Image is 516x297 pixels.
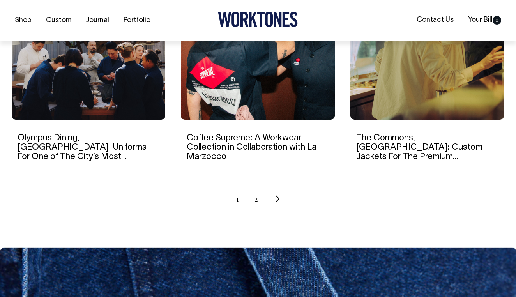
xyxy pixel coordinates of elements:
a: Coffee Supreme: A Workwear Collection in Collaboration with La Marzocco [187,134,316,161]
a: Your Bill0 [465,14,504,27]
span: 0 [493,16,501,25]
a: Next page [274,189,280,209]
a: Contact Us [414,14,457,27]
a: Olympus Dining, [GEOGRAPHIC_DATA]: Uniforms For One of The City’s Most Impressive Dining Rooms [18,134,147,170]
nav: Pagination [12,189,504,209]
a: Page 2 [254,189,258,209]
a: Journal [83,14,112,27]
a: The Commons, [GEOGRAPHIC_DATA]: Custom Jackets For The Premium [PERSON_NAME] Place Cocktail Bar [356,134,485,180]
span: Page 1 [236,189,239,209]
a: Portfolio [120,14,154,27]
a: Custom [43,14,74,27]
a: Shop [12,14,35,27]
